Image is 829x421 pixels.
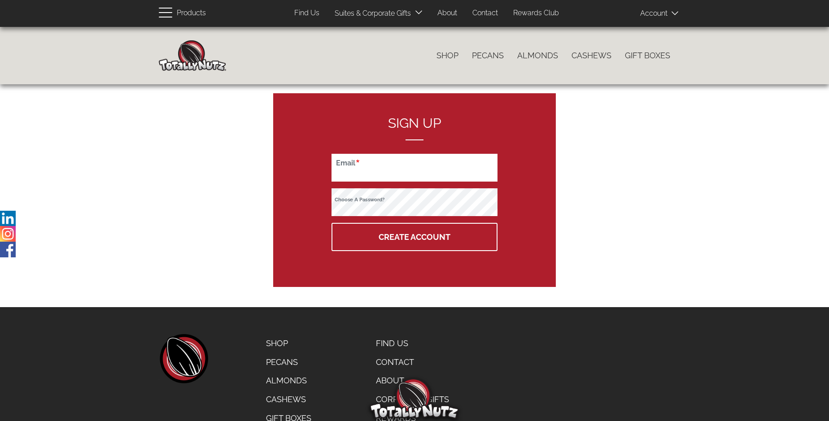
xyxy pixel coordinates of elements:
[618,46,677,65] a: Gift Boxes
[259,334,318,353] a: Shop
[565,46,618,65] a: Cashews
[465,46,510,65] a: Pecans
[259,390,318,409] a: Cashews
[332,154,497,182] input: Your email address. We won’t share this with anyone.
[332,223,497,251] button: Create Account
[466,4,505,22] a: Contact
[369,353,458,372] a: Contact
[431,4,464,22] a: About
[159,40,226,71] img: Home
[370,378,459,419] img: Totally Nutz Logo
[177,7,206,20] span: Products
[259,353,318,372] a: Pecans
[259,371,318,390] a: Almonds
[159,334,208,383] a: home
[369,390,458,409] a: Corporate Gifts
[506,4,566,22] a: Rewards Club
[288,4,326,22] a: Find Us
[430,46,465,65] a: Shop
[369,371,458,390] a: About
[510,46,565,65] a: Almonds
[328,5,414,22] a: Suites & Corporate Gifts
[332,116,497,140] h2: Sign up
[369,334,458,353] a: Find Us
